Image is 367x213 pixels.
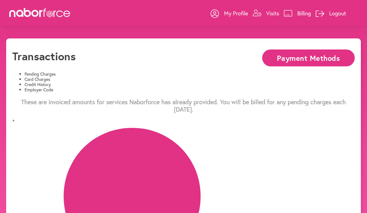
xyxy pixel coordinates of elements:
p: Visits [266,10,279,17]
p: My Profile [224,10,248,17]
p: Billing [297,10,311,17]
li: Pending Charges [25,72,355,77]
a: My Profile [211,4,248,22]
span: + [12,117,14,123]
p: These are invoiced amounts for services Naborforce has already provided. You will be billed for a... [12,98,355,113]
li: Credit History [25,82,355,87]
a: Payment Methods [262,54,355,60]
a: Billing [284,4,311,22]
li: Employer Code [25,87,355,93]
a: Visits [253,4,279,22]
h1: Transactions [12,49,76,63]
li: Card Charges [25,77,355,82]
p: Logout [329,10,346,17]
a: Logout [316,4,346,22]
button: Payment Methods [262,49,355,66]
